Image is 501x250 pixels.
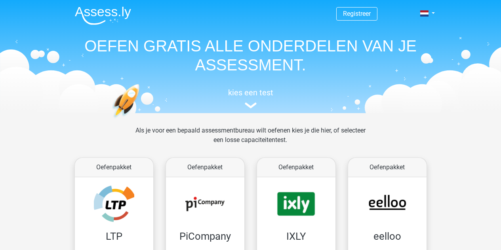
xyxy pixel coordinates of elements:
[112,84,170,155] img: oefenen
[69,36,433,74] h1: OEFEN GRATIS ALLE ONDERDELEN VAN JE ASSESSMENT.
[245,102,257,108] img: assessment
[75,6,131,25] img: Assessly
[129,126,372,154] div: Als je voor een bepaald assessmentbureau wilt oefenen kies je die hier, of selecteer een losse ca...
[69,88,433,97] h5: kies een test
[343,10,371,17] a: Registreer
[69,88,433,109] a: kies een test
